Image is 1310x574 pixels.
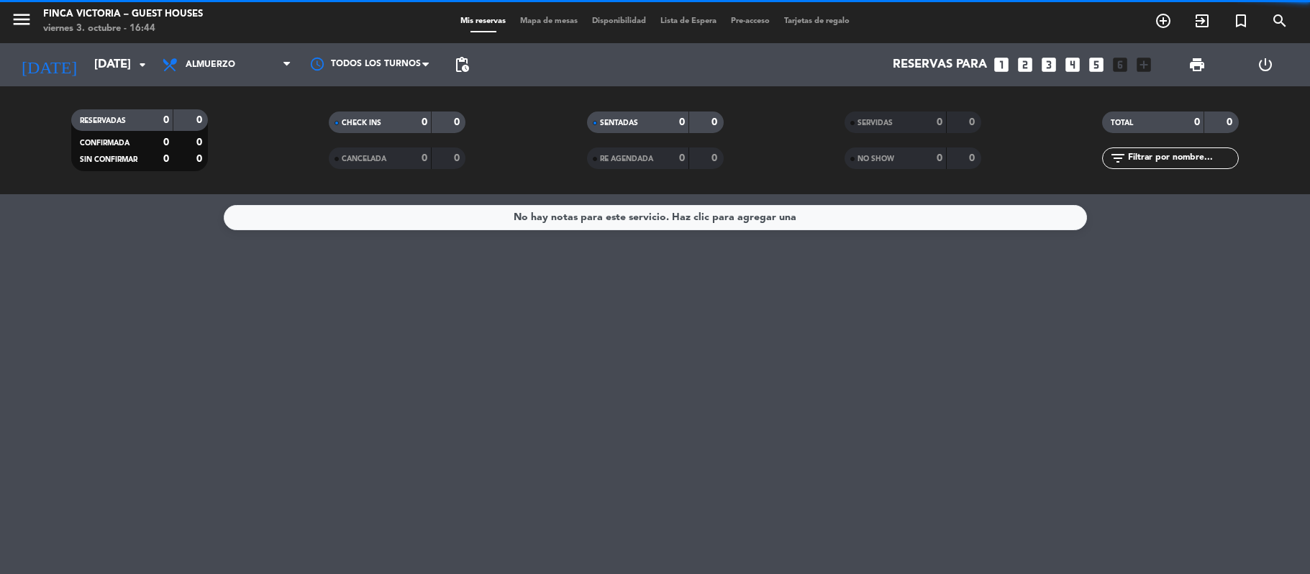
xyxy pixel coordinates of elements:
span: Disponibilidad [585,17,653,25]
strong: 0 [969,153,978,163]
strong: 0 [937,153,942,163]
span: Lista de Espera [653,17,724,25]
strong: 0 [163,154,169,164]
strong: 0 [679,117,685,127]
span: Mapa de mesas [513,17,585,25]
span: RESERVADAS [80,117,126,124]
i: looks_4 [1063,55,1082,74]
strong: 0 [454,153,463,163]
button: menu [11,9,32,35]
span: CONFIRMADA [80,140,129,147]
span: print [1188,56,1206,73]
span: SENTADAS [600,119,638,127]
strong: 0 [163,137,169,147]
strong: 0 [969,117,978,127]
i: exit_to_app [1193,12,1211,29]
input: Filtrar por nombre... [1127,150,1238,166]
span: SERVIDAS [858,119,893,127]
strong: 0 [937,117,942,127]
span: NO SHOW [858,155,894,163]
strong: 0 [422,153,427,163]
i: [DATE] [11,49,87,81]
span: TOTAL [1111,119,1133,127]
span: CHECK INS [342,119,381,127]
strong: 0 [454,117,463,127]
strong: 0 [422,117,427,127]
i: looks_6 [1111,55,1129,74]
strong: 0 [196,154,205,164]
i: looks_3 [1040,55,1058,74]
strong: 0 [679,153,685,163]
div: FINCA VICTORIA – GUEST HOUSES [43,7,203,22]
strong: 0 [196,137,205,147]
strong: 0 [196,115,205,125]
span: Almuerzo [186,60,235,70]
span: CANCELADA [342,155,386,163]
span: Reservas para [893,58,987,72]
div: LOG OUT [1231,43,1299,86]
strong: 0 [711,117,720,127]
span: pending_actions [453,56,470,73]
i: arrow_drop_down [134,56,151,73]
strong: 0 [163,115,169,125]
i: looks_two [1016,55,1034,74]
strong: 0 [1227,117,1235,127]
strong: 0 [711,153,720,163]
i: power_settings_new [1257,56,1274,73]
span: Tarjetas de regalo [777,17,857,25]
i: looks_one [992,55,1011,74]
div: No hay notas para este servicio. Haz clic para agregar una [514,209,796,226]
i: turned_in_not [1232,12,1250,29]
div: viernes 3. octubre - 16:44 [43,22,203,36]
i: looks_5 [1087,55,1106,74]
span: Mis reservas [453,17,513,25]
i: menu [11,9,32,30]
i: add_circle_outline [1155,12,1172,29]
span: RE AGENDADA [600,155,653,163]
span: SIN CONFIRMAR [80,156,137,163]
span: Pre-acceso [724,17,777,25]
i: search [1271,12,1288,29]
strong: 0 [1194,117,1200,127]
i: add_box [1134,55,1153,74]
i: filter_list [1109,150,1127,167]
